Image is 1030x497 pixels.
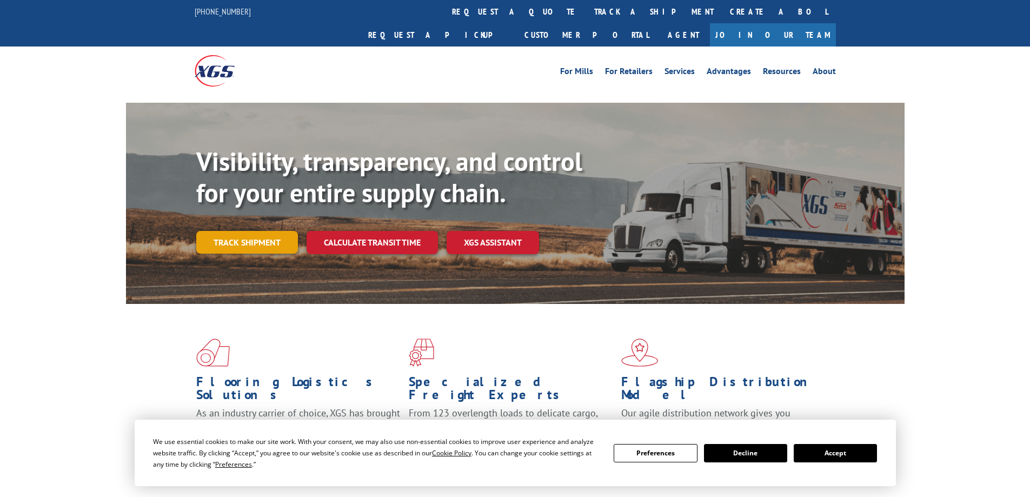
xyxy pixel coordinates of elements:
a: For Retailers [605,67,653,79]
a: Customer Portal [516,23,657,47]
span: Preferences [215,460,252,469]
h1: Flagship Distribution Model [621,375,826,407]
a: About [813,67,836,79]
img: xgs-icon-total-supply-chain-intelligence-red [196,339,230,367]
button: Preferences [614,444,697,462]
span: Our agile distribution network gives you nationwide inventory management on demand. [621,407,820,432]
a: Services [664,67,695,79]
a: Advantages [707,67,751,79]
h1: Specialized Freight Experts [409,375,613,407]
b: Visibility, transparency, and control for your entire supply chain. [196,144,582,209]
div: Cookie Consent Prompt [135,420,896,486]
img: xgs-icon-focused-on-flooring-red [409,339,434,367]
div: We use essential cookies to make our site work. With your consent, we may also use non-essential ... [153,436,601,470]
span: As an industry carrier of choice, XGS has brought innovation and dedication to flooring logistics... [196,407,400,445]
a: For Mills [560,67,593,79]
a: Join Our Team [710,23,836,47]
img: xgs-icon-flagship-distribution-model-red [621,339,659,367]
button: Accept [794,444,877,462]
a: Request a pickup [360,23,516,47]
a: Track shipment [196,231,298,254]
a: [PHONE_NUMBER] [195,6,251,17]
button: Decline [704,444,787,462]
h1: Flooring Logistics Solutions [196,375,401,407]
a: Agent [657,23,710,47]
a: Calculate transit time [307,231,438,254]
a: Resources [763,67,801,79]
span: Cookie Policy [432,448,471,458]
a: XGS ASSISTANT [447,231,539,254]
p: From 123 overlength loads to delicate cargo, our experienced staff knows the best way to move you... [409,407,613,455]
